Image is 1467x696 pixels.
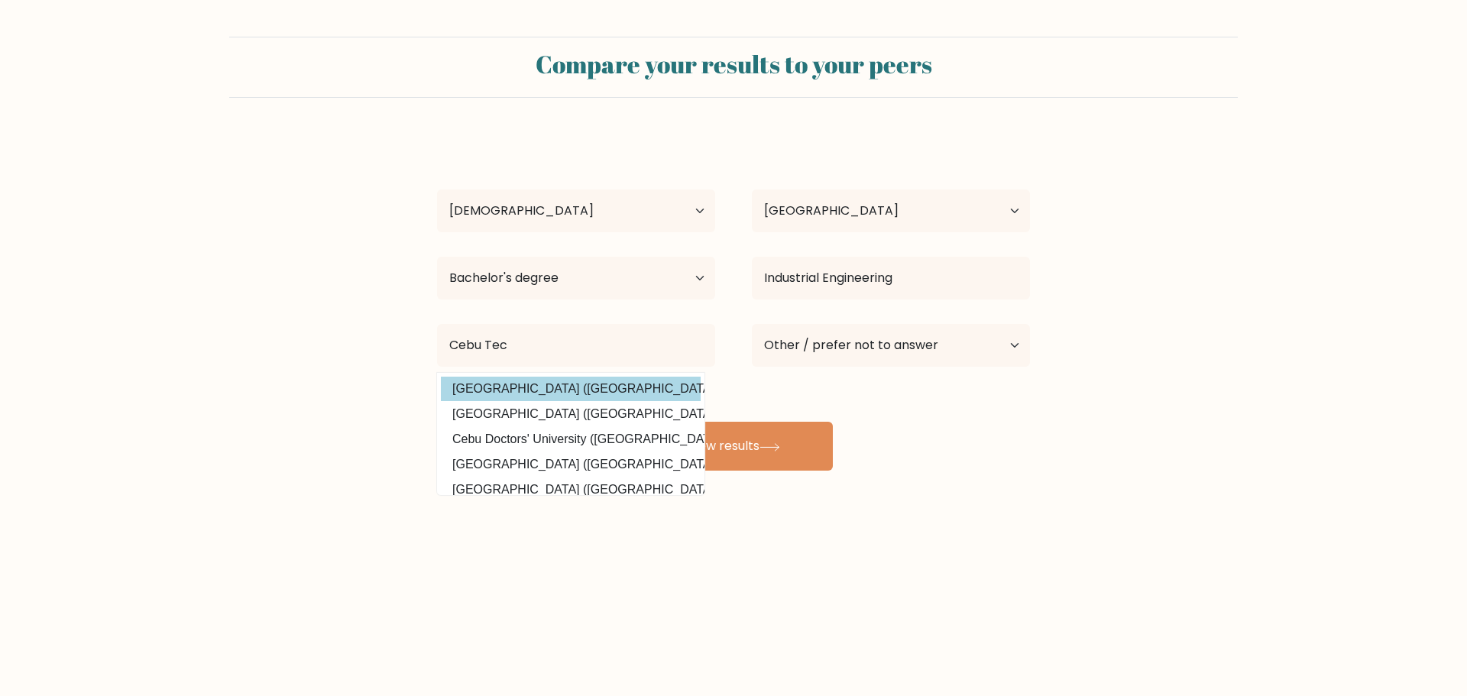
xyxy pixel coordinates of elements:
[441,452,701,477] option: [GEOGRAPHIC_DATA] ([GEOGRAPHIC_DATA])
[441,402,701,426] option: [GEOGRAPHIC_DATA] ([GEOGRAPHIC_DATA])
[441,477,701,502] option: [GEOGRAPHIC_DATA] ([GEOGRAPHIC_DATA])
[441,377,701,401] option: [GEOGRAPHIC_DATA] ([GEOGRAPHIC_DATA])
[437,324,715,367] input: Most relevant educational institution
[441,427,701,452] option: Cebu Doctors' University ([GEOGRAPHIC_DATA])
[752,257,1030,299] input: What did you study?
[238,50,1229,79] h2: Compare your results to your peers
[634,422,833,471] button: View results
